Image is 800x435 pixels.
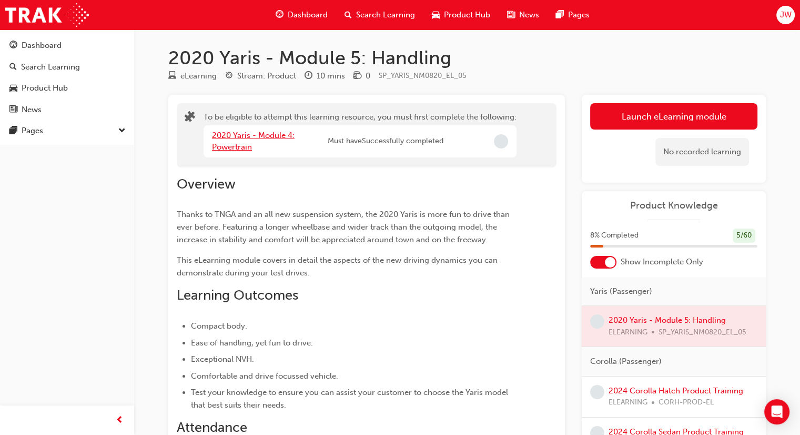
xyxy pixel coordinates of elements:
[288,9,328,21] span: Dashboard
[204,111,517,160] div: To be eligible to attempt this learning resource, you must first complete the following:
[659,397,714,409] span: CORH-PROD-EL
[4,121,130,141] button: Pages
[356,9,415,21] span: Search Learning
[177,210,512,244] span: Thanks to TNGA and an all new suspension system, the 2020 Yaris is more fun to drive than ever be...
[212,131,295,152] a: 2020 Yaris - Module 4: Powertrain
[609,386,743,396] a: 2024 Corolla Hatch Product Training
[9,63,17,72] span: search-icon
[118,124,126,138] span: down-icon
[336,4,423,26] a: search-iconSearch Learning
[225,72,233,81] span: target-icon
[4,34,130,121] button: DashboardSearch LearningProduct HubNews
[22,125,43,137] div: Pages
[4,78,130,98] a: Product Hub
[499,4,548,26] a: news-iconNews
[177,287,298,303] span: Learning Outcomes
[185,112,195,124] span: puzzle-icon
[733,229,755,243] div: 5 / 60
[590,385,604,399] span: learningRecordVerb_NONE-icon
[590,314,604,329] span: learningRecordVerb_NONE-icon
[9,84,17,93] span: car-icon
[779,9,791,21] span: JW
[9,41,17,51] span: guage-icon
[556,8,564,22] span: pages-icon
[22,82,68,94] div: Product Hub
[267,4,336,26] a: guage-iconDashboard
[305,70,345,83] div: Duration
[191,338,313,348] span: Ease of handling, yet fun to drive.
[590,355,662,368] span: Corolla (Passenger)
[305,72,312,81] span: clock-icon
[655,138,749,166] div: No recorded learning
[116,414,124,427] span: prev-icon
[776,6,795,24] button: JW
[5,3,89,27] img: Trak
[191,321,247,331] span: Compact body.
[590,285,652,298] span: Yaris (Passenger)
[168,70,217,83] div: Type
[9,105,17,115] span: news-icon
[4,36,130,55] a: Dashboard
[444,9,490,21] span: Product Hub
[22,104,42,116] div: News
[590,230,639,242] span: 8 % Completed
[328,135,443,147] span: Must have Successfully completed
[21,61,80,73] div: Search Learning
[177,255,500,278] span: This eLearning module covers in detail the aspects of the new driving dynamics you can demonstrat...
[764,399,789,424] div: Open Intercom Messenger
[519,9,539,21] span: News
[568,9,590,21] span: Pages
[345,8,352,22] span: search-icon
[548,4,598,26] a: pages-iconPages
[168,72,176,81] span: learningResourceType_ELEARNING-icon
[22,39,62,52] div: Dashboard
[621,256,703,268] span: Show Incomplete Only
[379,71,467,80] span: Learning resource code
[494,134,508,149] span: Incomplete
[191,371,338,381] span: Comfortable and drive focussed vehicle.
[168,46,766,70] h1: 2020 Yaris - Module 5: Handling
[191,388,510,410] span: Test your knowledge to ensure you can assist your customer to choose the Yaris model that best su...
[432,8,440,22] span: car-icon
[237,70,296,82] div: Stream: Product
[317,70,345,82] div: 10 mins
[276,8,283,22] span: guage-icon
[507,8,515,22] span: news-icon
[177,176,236,192] span: Overview
[366,70,370,82] div: 0
[609,397,647,409] span: ELEARNING
[590,103,757,130] button: Launch eLearning module
[180,70,217,82] div: eLearning
[4,100,130,120] a: News
[191,354,254,364] span: Exceptional NVH.
[423,4,499,26] a: car-iconProduct Hub
[9,126,17,136] span: pages-icon
[353,70,370,83] div: Price
[353,72,361,81] span: money-icon
[225,70,296,83] div: Stream
[4,57,130,77] a: Search Learning
[590,200,757,212] a: Product Knowledge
